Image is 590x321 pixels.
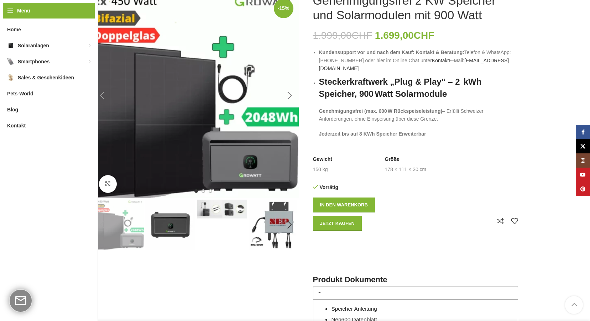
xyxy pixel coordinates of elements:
[194,189,198,193] li: Go to slide 1
[416,49,464,55] strong: Kontakt & Beratung:
[576,182,590,196] a: Pinterest Social Link
[331,306,377,312] a: Speicher Anleitung
[281,87,299,105] div: Next slide
[576,153,590,168] a: Instagram Social Link
[196,200,248,219] div: 3 / 8
[313,30,372,41] bdi: 1.999,00
[145,200,195,250] img: Genehmigungsfrei 2 KW Speicher und Solarmodulen mit 900 Watt – Bild 2
[7,58,14,65] img: Smartphones
[197,200,247,219] img: Genehmigungsfrei 2 KW Speicher und Solarmodulen mit 900 Watt – Bild 3
[313,156,518,173] table: Produktdetails
[94,200,144,250] img: Genehmigungsfrei 2 KW Speicher und Solarmodulen mit 900 Watt
[313,274,518,285] h3: Produkt Dokumente
[94,87,111,105] div: Previous slide
[319,48,518,72] li: Telefon & WhatsApp: [PHONE_NUMBER] oder hier im Online Chat unter E-Mail:
[432,58,449,63] a: Kontakt
[7,103,18,116] span: Blog
[319,76,518,100] h2: Steckerkraftwerk „Plug & Play“ – 2 kWh Speicher, 900 Watt Solarmodule
[576,125,590,139] a: Facebook Social Link
[7,42,14,49] img: Solaranlagen
[313,166,328,173] td: 150 kg
[7,87,33,100] span: Pets-World
[18,71,74,84] span: Sales & Geschenkideen
[319,107,518,123] p: – Erfüllt Schweizer Anforderungen, ohne Einspeisung über diese Grenze.
[209,189,212,193] li: Go to slide 3
[93,200,145,250] div: 1 / 8
[385,156,400,163] span: Größe
[565,296,583,314] a: Scroll to top button
[319,108,443,114] strong: Genehmigungsfrei (max. 600 W Rückspeiseleistung)
[7,23,21,36] span: Home
[313,216,362,231] button: Jetzt kaufen
[18,39,49,52] span: Solaranlagen
[319,49,414,55] strong: Kundensupport vor und nach dem Kauf:
[313,198,375,212] button: In den Warenkorb
[414,30,434,41] span: CHF
[7,119,26,132] span: Kontakt
[313,156,332,163] span: Gewicht
[145,200,196,250] div: 2 / 8
[281,216,299,234] div: Next slide
[385,166,427,173] td: 178 × 111 × 30 cm
[576,139,590,153] a: X Social Link
[94,216,111,234] div: Previous slide
[249,200,299,250] img: Genehmigungsfrei 2 KW Speicher und Solarmodulen mit 900 Watt – Bild 4
[17,7,30,15] span: Menü
[352,30,372,41] span: CHF
[375,30,434,41] bdi: 1.699,00
[312,235,413,254] iframe: Sicherer Rahmen für schnelle Bezahlvorgänge
[18,55,49,68] span: Smartphones
[319,58,509,71] a: [EMAIL_ADDRESS][DOMAIN_NAME]
[248,200,299,250] div: 4 / 8
[576,168,590,182] a: YouTube Social Link
[7,74,14,81] img: Sales & Geschenkideen
[319,131,426,137] b: Jederzeit bis auf 8 KWh Speicher Erweiterbar
[313,184,412,190] p: Vorrätig
[202,189,205,193] li: Go to slide 2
